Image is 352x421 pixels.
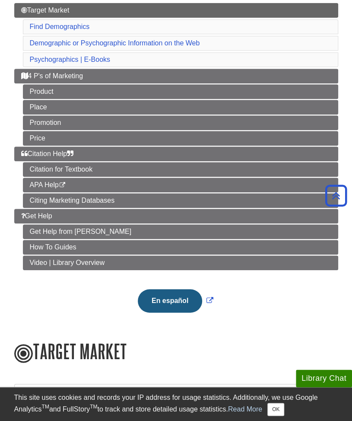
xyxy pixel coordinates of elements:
a: Citing Marketing Databases [23,193,338,208]
a: How To Guides [23,240,338,255]
span: Get Help [21,212,52,220]
a: Price [23,131,338,146]
a: APA Help [23,178,338,192]
a: Demographic or Psychographic Information on the Web [30,39,200,47]
a: Find Demographics [30,23,90,30]
a: Citation for Textbook [23,162,338,177]
a: Citation Help [14,147,338,161]
a: Read More [228,405,262,412]
a: Get Help [14,209,338,223]
div: Guide Page Menu [14,3,338,327]
sup: TM [90,404,97,410]
span: 4 P's of Marketing [21,72,83,80]
i: This link opens in a new window [59,182,66,188]
span: Target Market [21,6,70,14]
h2: Find Demographics [15,384,338,407]
a: Get Help from [PERSON_NAME] [23,224,338,239]
a: Psychographics | E-Books [30,56,110,63]
a: Place [23,100,338,115]
button: En español [138,289,202,313]
a: Link opens in new window [136,297,216,304]
a: Promotion [23,115,338,130]
a: 4 P's of Marketing [14,69,338,83]
sup: TM [42,404,49,410]
button: Library Chat [296,370,352,387]
h1: Target Market [14,340,338,364]
a: Back to Top [322,190,350,201]
span: Citation Help [21,150,74,157]
a: Video | Library Overview [23,255,338,270]
button: Close [267,403,284,416]
div: This site uses cookies and records your IP address for usage statistics. Additionally, we use Goo... [14,392,338,416]
a: Product [23,84,338,99]
a: Target Market [14,3,338,18]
